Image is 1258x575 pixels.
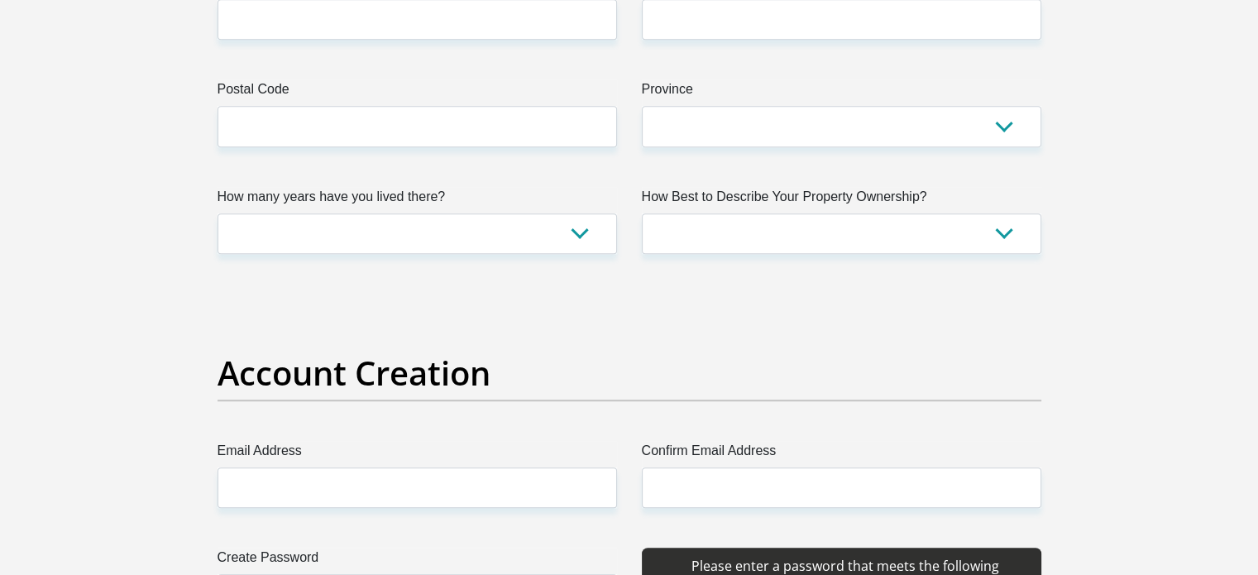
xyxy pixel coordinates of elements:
[642,213,1041,254] select: Please select a value
[218,548,617,574] label: Create Password
[642,441,1041,467] label: Confirm Email Address
[218,79,617,106] label: Postal Code
[218,106,617,146] input: Postal Code
[642,106,1041,146] select: Please Select a Province
[218,467,617,508] input: Email Address
[218,441,617,467] label: Email Address
[218,213,617,254] select: Please select a value
[218,187,617,213] label: How many years have you lived there?
[218,353,1041,393] h2: Account Creation
[642,79,1041,106] label: Province
[642,467,1041,508] input: Confirm Email Address
[642,187,1041,213] label: How Best to Describe Your Property Ownership?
